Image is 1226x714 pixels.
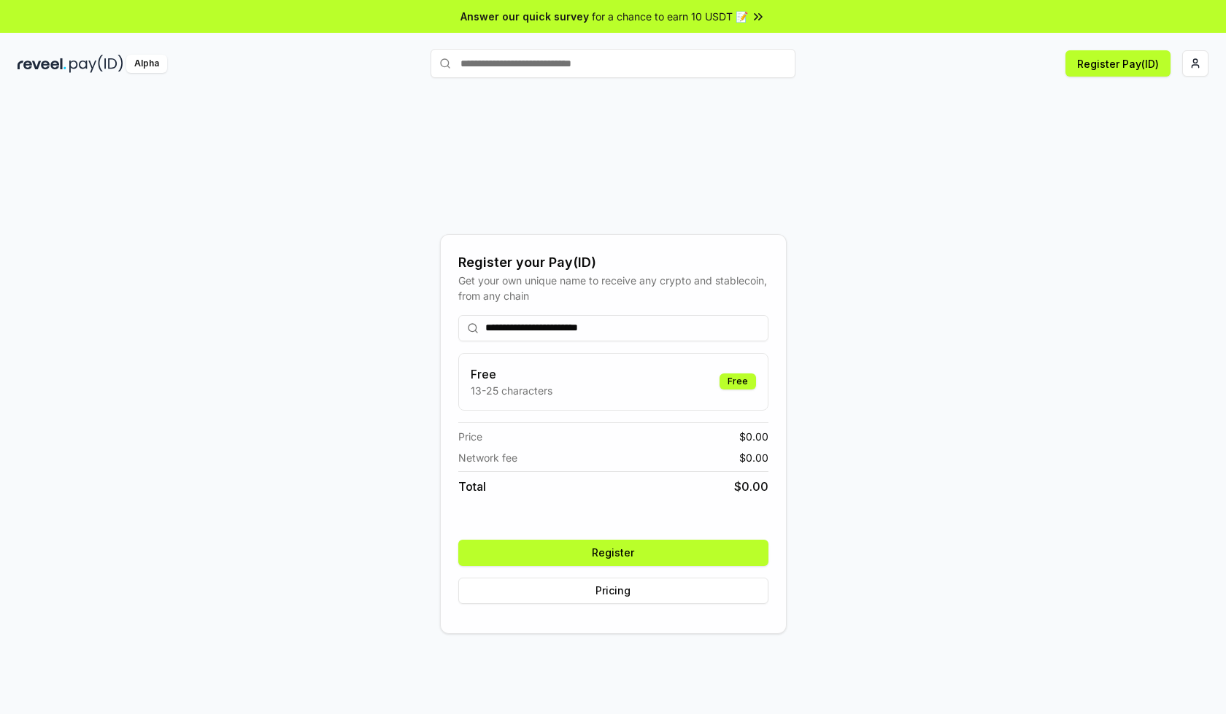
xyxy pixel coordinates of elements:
button: Pricing [458,578,768,604]
img: pay_id [69,55,123,73]
span: $ 0.00 [734,478,768,495]
img: reveel_dark [18,55,66,73]
button: Register Pay(ID) [1065,50,1171,77]
span: Network fee [458,450,517,465]
span: $ 0.00 [739,429,768,444]
button: Register [458,540,768,566]
p: 13-25 characters [471,383,552,398]
span: Price [458,429,482,444]
span: Total [458,478,486,495]
span: Answer our quick survey [460,9,589,24]
div: Register your Pay(ID) [458,252,768,273]
div: Free [720,373,756,389]
div: Alpha [126,55,167,73]
span: for a chance to earn 10 USDT 📝 [592,9,748,24]
span: $ 0.00 [739,450,768,465]
div: Get your own unique name to receive any crypto and stablecoin, from any chain [458,273,768,303]
h3: Free [471,365,552,383]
